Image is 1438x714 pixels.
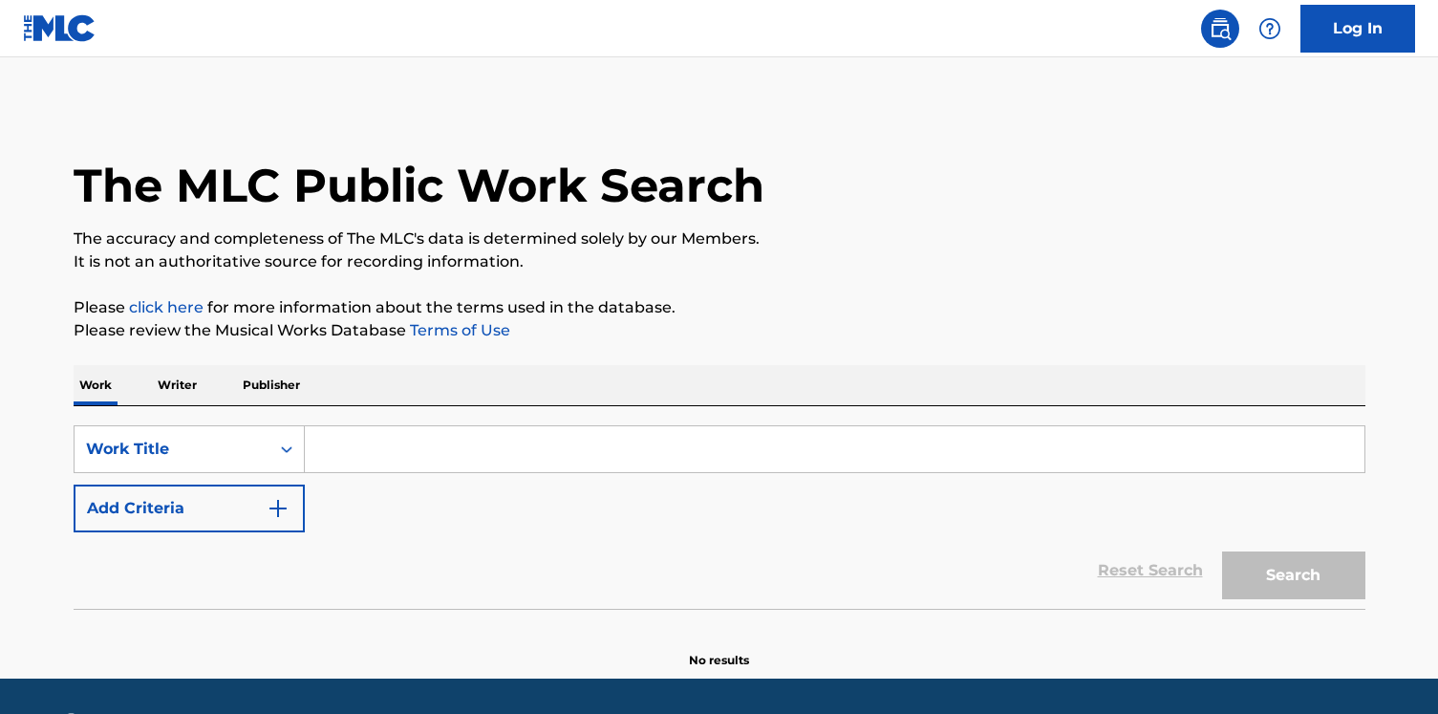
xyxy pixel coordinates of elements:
p: The accuracy and completeness of The MLC's data is determined solely by our Members. [74,227,1365,250]
img: help [1258,17,1281,40]
p: Work [74,365,118,405]
img: search [1209,17,1232,40]
p: Publisher [237,365,306,405]
a: Public Search [1201,10,1239,48]
p: Please review the Musical Works Database [74,319,1365,342]
p: It is not an authoritative source for recording information. [74,250,1365,273]
form: Search Form [74,425,1365,609]
h1: The MLC Public Work Search [74,157,764,214]
a: click here [129,298,204,316]
p: No results [689,629,749,669]
a: Log In [1300,5,1415,53]
div: Work Title [86,438,258,461]
p: Please for more information about the terms used in the database. [74,296,1365,319]
div: Help [1251,10,1289,48]
img: MLC Logo [23,14,97,42]
p: Writer [152,365,203,405]
a: Terms of Use [406,321,510,339]
button: Add Criteria [74,485,305,532]
img: 9d2ae6d4665cec9f34b9.svg [267,497,290,520]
